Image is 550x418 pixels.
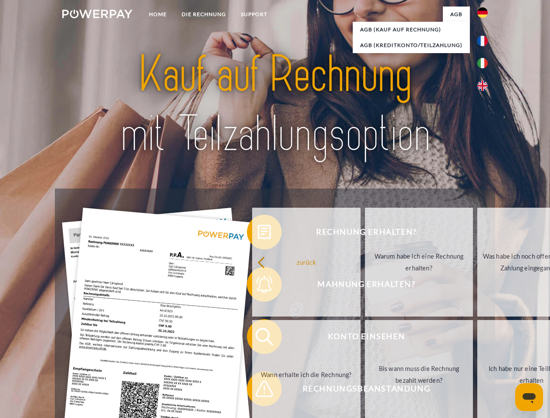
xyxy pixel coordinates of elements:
img: fr [477,36,488,46]
div: Bis wann muss die Rechnung bezahlt werden? [370,363,468,386]
div: Warum habe ich eine Rechnung erhalten? [370,250,468,274]
a: AGB (Kreditkonto/Teilzahlung) [353,37,470,53]
a: AGB (Kauf auf Rechnung) [353,22,470,37]
a: SUPPORT [233,7,275,22]
img: logo-powerpay-white.svg [62,10,132,18]
img: en [477,81,488,91]
img: title-powerpay_de.svg [83,42,467,167]
img: it [477,58,488,68]
a: agb [443,7,470,22]
a: Home [142,7,174,22]
div: zurück [257,256,355,268]
div: Wann erhalte ich die Rechnung? [257,368,355,380]
img: de [477,7,488,18]
a: DIE RECHNUNG [174,7,233,22]
iframe: Schaltfläche zum Öffnen des Messaging-Fensters [515,383,543,411]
